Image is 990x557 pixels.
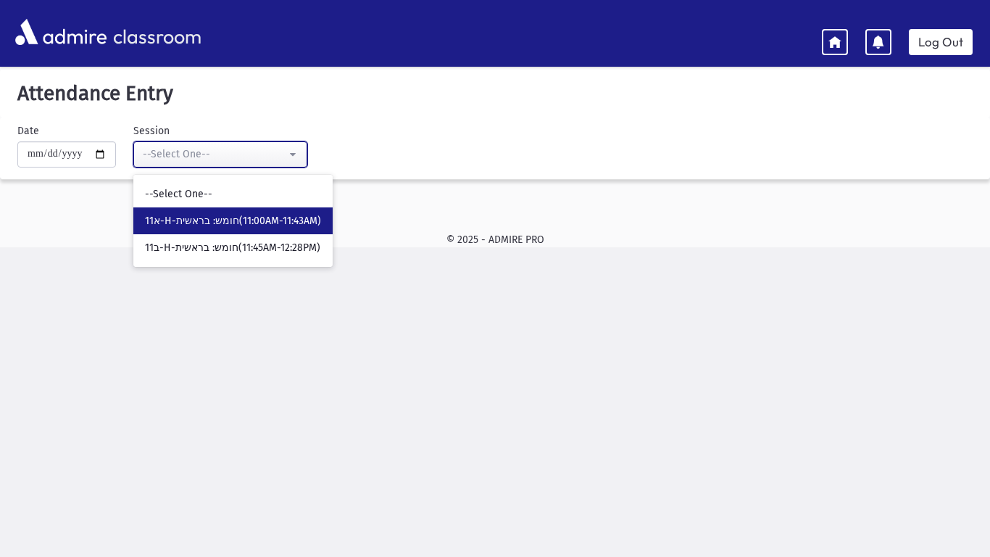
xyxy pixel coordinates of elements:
h5: Attendance Entry [12,81,978,106]
label: Date [17,123,39,139]
button: --Select One-- [133,141,307,168]
img: AdmirePro [12,15,110,49]
label: Session [133,123,170,139]
a: Log Out [909,29,973,55]
span: 11א-H-חומש: בראשית(11:00AM-11:43AM) [145,214,321,228]
span: classroom [110,13,201,51]
span: --Select One-- [145,187,212,202]
span: 11ב-H-חומש: בראשית(11:45AM-12:28PM) [145,241,320,255]
div: --Select One-- [143,147,286,162]
div: © 2025 - ADMIRE PRO [23,232,967,247]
